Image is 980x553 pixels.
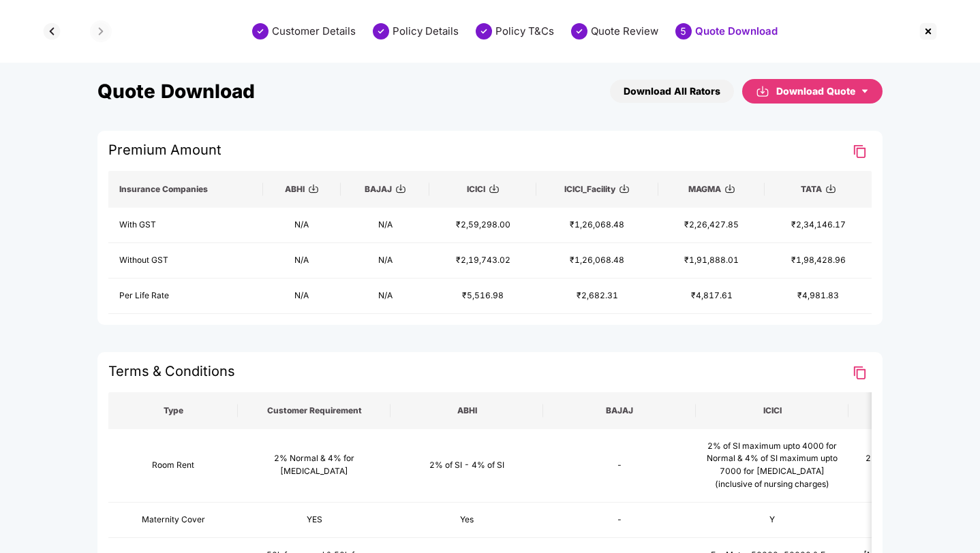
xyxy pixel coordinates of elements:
[765,208,872,243] td: ₹2,34,146.17
[308,183,319,194] img: svg+xml;base64,PHN2ZyBpZD0iRG93bmxvYWQtMzJ4MzIiIHhtbG5zPSJodHRwOi8vd3d3LnczLm9yZy8yMDAwL3N2ZyIgd2...
[851,144,868,159] img: Clipboard Icon
[108,142,221,165] span: Premium Amount
[917,20,939,42] img: svg+xml;base64,PHN2ZyBpZD0iQ3Jvc3MtMzJ4MzIiIHhtbG5zPSJodHRwOi8vd3d3LnczLm9yZy8yMDAwL3N2ZyIgd2lkdG...
[108,429,238,503] td: Room Rent
[825,183,836,194] img: svg+xml;base64,PHN2ZyBpZD0iRG93bmxvYWQtMzJ4MzIiIHhtbG5zPSJodHRwOi8vd3d3LnczLm9yZy8yMDAwL3N2ZyIgd2...
[765,243,872,279] td: ₹1,98,428.96
[440,184,525,195] div: ICICI
[263,208,341,243] td: N/A
[536,208,658,243] td: ₹1,26,068.48
[695,25,778,38] div: Quote Download
[675,23,692,39] div: 5
[851,365,868,381] img: Clipboard Icon for T&C
[108,503,238,538] td: Maternity Cover
[41,20,63,42] img: svg+xml;base64,PHN2ZyBpZD0iQmFjay0zMngzMiIgeG1sbnM9Imh0dHA6Ly93d3cudzMub3JnLzIwMDAvc3ZnIiB3aWR0aD...
[401,513,532,526] div: Yes
[249,452,380,478] div: 2% Normal & 4% for [MEDICAL_DATA]
[108,279,263,314] td: Per Life Rate
[756,83,769,99] img: svg+xml;base64,PHN2ZyBpZD0iRG93bmxvYWQtMzJ4MzIiIHhtbG5zPSJodHRwOi8vd3d3LnczLm9yZy8yMDAwL3N2ZyIgd2...
[352,184,418,195] div: BAJAJ
[624,84,720,99] div: Download All Rators
[536,279,658,314] td: ₹2,682.31
[707,513,838,526] div: Y
[536,243,658,279] td: ₹1,26,068.48
[341,279,429,314] td: N/A
[591,25,658,38] div: Quote Review
[489,183,500,194] img: svg+xml;base64,PHN2ZyBpZD0iRG93bmxvYWQtMzJ4MzIiIHhtbG5zPSJodHRwOi8vd3d3LnczLm9yZy8yMDAwL3N2ZyIgd2...
[108,243,263,279] td: Without GST
[696,392,848,429] th: ICICI
[724,183,735,194] img: svg+xml;base64,PHN2ZyBpZD0iRG93bmxvYWQtMzJ4MzIiIHhtbG5zPSJodHRwOi8vd3d3LnczLm9yZy8yMDAwL3N2ZyIgd2...
[108,171,263,208] th: Insurance Companies
[669,184,754,195] div: MAGMA
[765,279,872,314] td: ₹4,981.83
[391,392,543,429] th: ABHI
[108,208,263,243] td: With GST
[658,208,765,243] td: ₹2,26,427.85
[263,279,341,314] td: N/A
[554,459,685,472] div: -
[341,208,429,243] td: N/A
[274,184,331,195] div: ABHI
[495,25,554,38] div: Policy T&Cs
[429,208,536,243] td: ₹2,59,298.00
[547,184,647,195] div: ICICI_Facility
[476,23,492,39] img: svg+xml;base64,PHN2ZyBpZD0iU3RlcC1Eb25lLTMyeDMyIiB4bWxucz0iaHR0cDovL3d3dy53My5vcmcvMjAwMC9zdmciIH...
[373,23,389,39] img: svg+xml;base64,PHN2ZyBpZD0iU3RlcC1Eb25lLTMyeDMyIiB4bWxucz0iaHR0cDovL3d3dy53My5vcmcvMjAwMC9zdmciIH...
[543,392,696,429] th: BAJAJ
[429,279,536,314] td: ₹5,516.98
[108,363,235,386] span: Terms & Conditions
[429,243,536,279] td: ₹2,19,743.02
[554,513,685,526] div: -
[861,87,869,95] span: caret-down
[249,513,380,526] div: YES
[238,392,391,429] th: Customer Requirement
[393,25,459,38] div: Policy Details
[263,243,341,279] td: N/A
[252,23,269,39] img: svg+xml;base64,PHN2ZyBpZD0iU3RlcC1Eb25lLTMyeDMyIiB4bWxucz0iaHR0cDovL3d3dy53My5vcmcvMjAwMC9zdmciIH...
[108,392,238,429] th: Type
[341,243,429,279] td: N/A
[272,25,356,38] div: Customer Details
[619,183,630,194] img: svg+xml;base64,PHN2ZyBpZD0iRG93bmxvYWQtMzJ4MzIiIHhtbG5zPSJodHRwOi8vd3d3LnczLm9yZy8yMDAwL3N2ZyIgd2...
[401,459,532,472] div: 2% of SI - 4% of SI
[658,279,765,314] td: ₹4,817.61
[707,440,838,491] div: 2% of SI maximum upto 4000 for Normal & 4% of SI maximum upto 7000 for [MEDICAL_DATA] (inclusive ...
[395,183,406,194] img: svg+xml;base64,PHN2ZyBpZD0iRG93bmxvYWQtMzJ4MzIiIHhtbG5zPSJodHRwOi8vd3d3LnczLm9yZy8yMDAwL3N2ZyIgd2...
[658,243,765,279] td: ₹1,91,888.01
[571,23,587,39] img: svg+xml;base64,PHN2ZyBpZD0iU3RlcC1Eb25lLTMyeDMyIiB4bWxucz0iaHR0cDovL3d3dy53My5vcmcvMjAwMC9zdmciIH...
[97,80,255,103] div: Quote Download
[776,84,869,99] div: Download Quote
[776,184,861,195] div: TATA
